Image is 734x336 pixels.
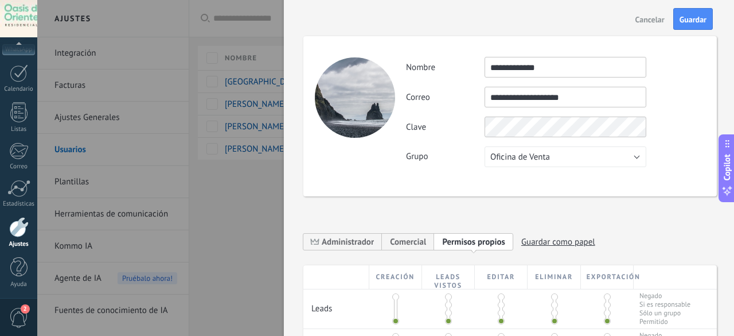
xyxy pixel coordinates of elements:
span: Oficina de Venta [490,152,550,163]
button: Cancelar [631,10,669,28]
span: 2 [21,304,30,314]
div: Estadísticas [2,200,36,208]
span: Administrador [303,233,382,250]
span: Sólo un grupo [639,309,690,318]
div: Correo [2,163,36,171]
span: Copilot [721,154,733,180]
span: Cancelar [635,16,665,24]
div: Listas [2,126,36,133]
div: Editar [475,265,528,289]
button: Oficina de Venta [485,146,646,167]
div: Leads [303,289,369,320]
span: Comercial [390,237,426,248]
span: Administrador [322,237,374,248]
div: Eliminar [528,265,580,289]
span: Guardar [680,16,706,24]
div: Leads vistos [422,265,475,289]
button: Guardar [673,8,713,30]
span: Permisos propios [442,237,505,248]
label: Grupo [406,151,485,162]
div: Exportación [581,265,634,289]
div: Ayuda [2,281,36,288]
span: Permitido [639,318,690,326]
span: Si es responsable [639,300,690,309]
div: Ajustes [2,241,36,248]
div: Comercial [382,233,434,250]
span: Guardar como papel [521,233,595,251]
span: Add new role [434,233,513,250]
div: Calendario [2,86,36,93]
label: Clave [406,122,485,133]
label: Nombre [406,62,485,73]
span: Negado [639,292,690,300]
label: Correo [406,92,485,103]
div: Creación [369,265,422,289]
